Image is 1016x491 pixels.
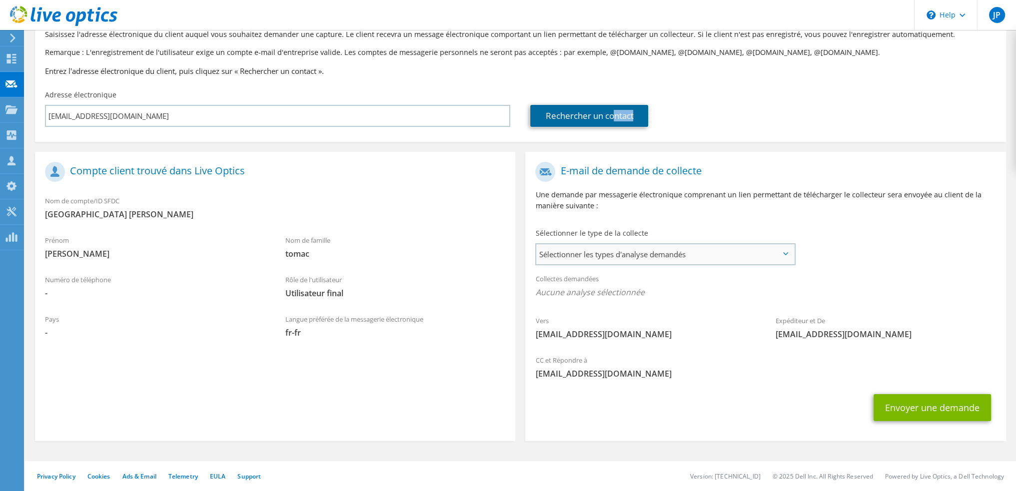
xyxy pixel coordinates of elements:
[275,230,516,264] div: Nom de famille
[690,472,761,481] li: Version: [TECHNICAL_ID]
[87,472,110,481] a: Cookies
[45,47,996,58] p: Remarque : L'enregistrement de l'utilisateur exige un compte e-mail d'entreprise valide. Les comp...
[885,472,1004,481] li: Powered by Live Optics, a Dell Technology
[874,394,991,421] button: Envoyer une demande
[237,472,261,481] a: Support
[37,472,75,481] a: Privacy Policy
[535,189,996,211] p: Une demande par messagerie électronique comprenant un lien permettant de télécharger le collecteu...
[168,472,198,481] a: Telemetry
[45,29,996,40] p: Saisissez l'adresse électronique du client auquel vous souhaitez demander une capture. Le client ...
[989,7,1005,23] span: JP
[535,287,996,298] span: Aucune analyse sélectionnée
[525,268,1006,305] div: Collectes demandées
[773,472,873,481] li: © 2025 Dell Inc. All Rights Reserved
[536,244,794,264] span: Sélectionner les types d'analyse demandés
[525,310,766,345] div: Vers
[285,327,506,338] span: fr-fr
[45,162,500,182] h1: Compte client trouvé dans Live Optics
[927,10,936,19] svg: \n
[535,228,648,238] label: Sélectionner le type de la collecte
[535,329,756,340] span: [EMAIL_ADDRESS][DOMAIN_NAME]
[35,230,275,264] div: Prénom
[275,309,516,343] div: Langue préférée de la messagerie électronique
[535,162,991,182] h1: E-mail de demande de collecte
[530,105,648,127] a: Rechercher un contact
[776,329,996,340] span: [EMAIL_ADDRESS][DOMAIN_NAME]
[766,310,1006,345] div: Expéditeur et De
[45,248,265,259] span: [PERSON_NAME]
[122,472,156,481] a: Ads & Email
[45,327,265,338] span: -
[275,269,516,304] div: Rôle de l'utilisateur
[45,288,265,299] span: -
[285,288,506,299] span: Utilisateur final
[45,90,116,100] label: Adresse électronique
[45,65,996,76] h3: Entrez l'adresse électronique du client, puis cliquez sur « Rechercher un contact ».
[285,248,506,259] span: tomac
[525,350,1006,384] div: CC et Répondre à
[35,269,275,304] div: Numéro de téléphone
[35,309,275,343] div: Pays
[535,368,996,379] span: [EMAIL_ADDRESS][DOMAIN_NAME]
[45,209,505,220] span: [GEOGRAPHIC_DATA] [PERSON_NAME]
[210,472,225,481] a: EULA
[35,190,515,225] div: Nom de compte/ID SFDC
